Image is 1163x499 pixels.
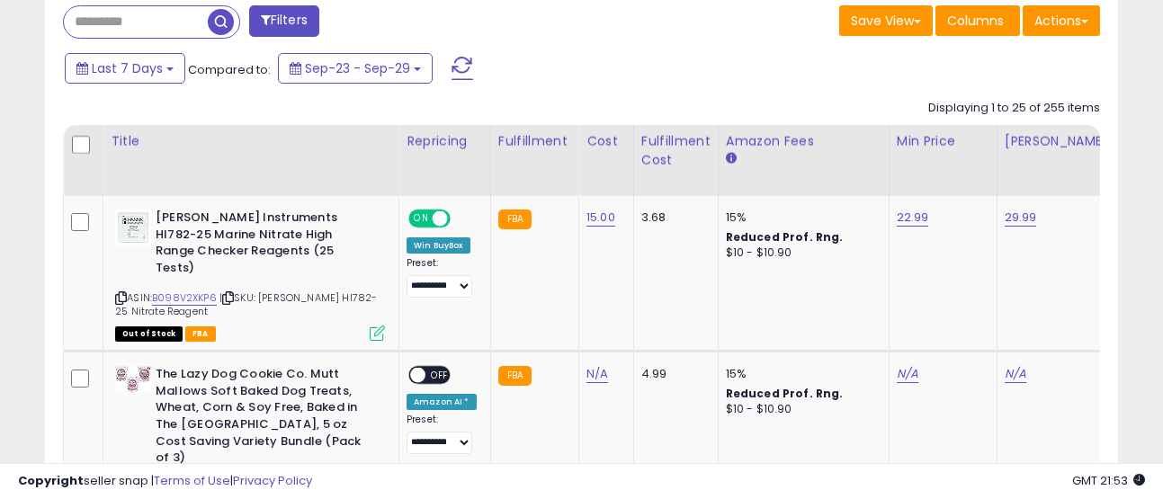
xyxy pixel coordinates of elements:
span: | SKU: [PERSON_NAME] HI782-25 Nitrate Reagent [115,290,378,317]
div: 15% [726,366,875,382]
a: 22.99 [897,209,929,227]
span: All listings that are currently out of stock and unavailable for purchase on Amazon [115,326,183,342]
b: Reduced Prof. Rng. [726,386,844,401]
a: 29.99 [1005,209,1037,227]
div: Min Price [897,132,989,151]
button: Columns [935,5,1020,36]
button: Filters [249,5,319,37]
a: N/A [586,365,608,383]
div: $10 - $10.90 [726,402,875,417]
div: Preset: [407,414,477,454]
small: Amazon Fees. [726,151,737,167]
span: Columns [947,12,1004,30]
div: [PERSON_NAME] [1005,132,1112,151]
div: $10 - $10.90 [726,245,875,261]
button: Save View [839,5,933,36]
small: FBA [498,366,532,386]
div: Amazon Fees [726,132,881,151]
a: B098V2XKP6 [152,290,217,306]
span: OFF [425,368,454,383]
div: Amazon AI * [407,394,477,410]
div: Repricing [407,132,483,151]
strong: Copyright [18,472,84,489]
div: 15% [726,209,875,226]
div: 3.68 [641,209,704,226]
span: ON [410,211,433,227]
img: 41FYRNgnpXL._SL40_.jpg [115,209,151,245]
b: Reduced Prof. Rng. [726,229,844,245]
b: [PERSON_NAME] Instruments HI782-25 Marine Nitrate High Range Checker Reagents (25 Tests) [156,209,374,281]
small: FBA [498,209,532,229]
div: Win BuyBox [407,237,470,254]
button: Last 7 Days [65,53,185,84]
div: Displaying 1 to 25 of 255 items [928,100,1100,117]
div: Fulfillment [498,132,571,151]
div: Cost [586,132,626,151]
span: 2025-10-7 21:53 GMT [1072,472,1145,489]
a: N/A [897,365,918,383]
span: FBA [185,326,216,342]
div: 4.99 [641,366,704,382]
button: Actions [1023,5,1100,36]
div: ASIN: [115,209,385,339]
span: Compared to: [188,61,271,78]
button: Sep-23 - Sep-29 [278,53,433,84]
a: N/A [1005,365,1026,383]
a: Privacy Policy [233,472,312,489]
a: Terms of Use [154,472,230,489]
div: Preset: [407,257,477,298]
span: Last 7 Days [92,59,163,77]
span: Sep-23 - Sep-29 [305,59,410,77]
span: OFF [448,211,477,227]
div: Fulfillment Cost [641,132,711,170]
div: seller snap | | [18,473,312,490]
img: 5129Na+1MIL._SL40_.jpg [115,366,151,392]
div: Title [111,132,391,151]
a: 15.00 [586,209,615,227]
b: The Lazy Dog Cookie Co. Mutt Mallows Soft Baked Dog Treats, Wheat, Corn & Soy Free, Baked in The ... [156,366,374,470]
